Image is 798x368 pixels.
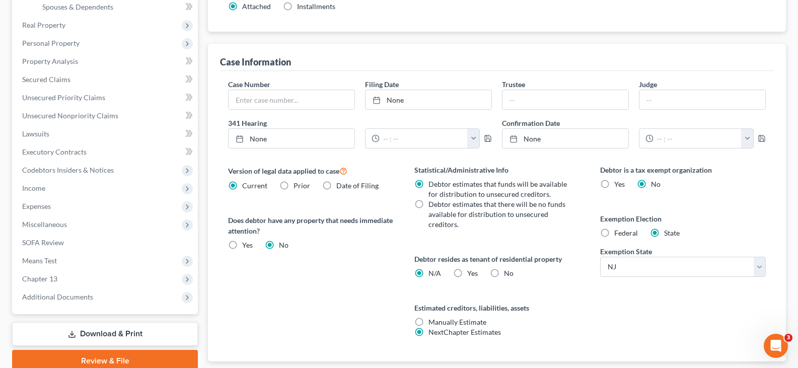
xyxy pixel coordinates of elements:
label: Debtor resides as tenant of residential property [414,254,580,264]
span: Income [22,184,45,192]
span: Yes [614,180,625,188]
span: SOFA Review [22,238,64,247]
a: Unsecured Priority Claims [14,89,198,107]
span: Chapter 13 [22,274,57,283]
span: Means Test [22,256,57,265]
span: Manually Estimate [428,318,486,326]
a: Lawsuits [14,125,198,143]
input: Enter case number... [229,90,354,109]
span: 3 [784,334,792,342]
span: No [279,241,288,249]
span: Codebtors Insiders & Notices [22,166,114,174]
a: Secured Claims [14,70,198,89]
a: None [502,129,628,148]
span: Yes [467,269,478,277]
a: SOFA Review [14,234,198,252]
input: -- : -- [654,129,742,148]
span: Expenses [22,202,51,210]
a: Download & Print [12,322,198,346]
span: Additional Documents [22,292,93,301]
span: Federal [614,229,638,237]
span: Prior [294,181,310,190]
label: Does debtor have any property that needs immediate attention? [228,215,394,236]
label: Judge [639,79,657,90]
span: Spouses & Dependents [42,3,113,11]
span: Property Analysis [22,57,78,65]
span: Current [242,181,267,190]
span: No [504,269,514,277]
span: Unsecured Priority Claims [22,93,105,102]
iframe: Intercom live chat [764,334,788,358]
span: Secured Claims [22,75,70,84]
label: 341 Hearing [223,118,497,128]
label: Version of legal data applied to case [228,165,394,177]
label: Trustee [502,79,525,90]
span: Real Property [22,21,65,29]
input: -- : -- [380,129,468,148]
span: No [651,180,661,188]
a: Property Analysis [14,52,198,70]
span: Debtor estimates that funds will be available for distribution to unsecured creditors. [428,180,567,198]
label: Filing Date [365,79,399,90]
label: Confirmation Date [497,118,771,128]
a: None [229,129,354,148]
span: Attached [242,2,271,11]
span: Miscellaneous [22,220,67,229]
span: Executory Contracts [22,148,87,156]
span: Date of Filing [336,181,379,190]
span: NextChapter Estimates [428,328,501,336]
div: Case Information [220,56,291,68]
input: -- [639,90,765,109]
span: N/A [428,269,441,277]
input: -- [502,90,628,109]
span: Debtor estimates that there will be no funds available for distribution to unsecured creditors. [428,200,565,229]
a: Executory Contracts [14,143,198,161]
span: Yes [242,241,253,249]
span: Personal Property [22,39,80,47]
span: State [664,229,680,237]
label: Statistical/Administrative Info [414,165,580,175]
label: Exemption State [600,246,652,257]
label: Debtor is a tax exempt organization [600,165,766,175]
label: Exemption Election [600,213,766,224]
a: Unsecured Nonpriority Claims [14,107,198,125]
span: Lawsuits [22,129,49,138]
a: None [366,90,491,109]
label: Case Number [228,79,270,90]
span: Installments [297,2,335,11]
label: Estimated creditors, liabilities, assets [414,303,580,313]
span: Unsecured Nonpriority Claims [22,111,118,120]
